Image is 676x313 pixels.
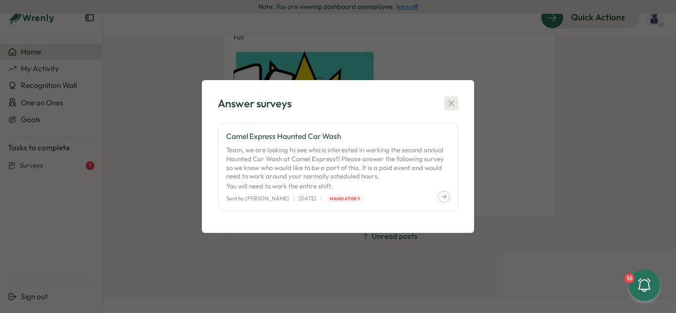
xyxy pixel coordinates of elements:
a: Camel Express Haunted Car WashTeam, we are looking to see who is interested in working the second... [218,123,458,211]
div: Answer surveys [218,96,291,111]
p: Camel Express Haunted Car Wash [226,131,450,142]
span: Mandatory [330,195,360,202]
button: 16 [628,269,660,301]
p: Team, we are looking to see who is interested in working the second annual Haunted Car Wash at Ca... [226,146,450,190]
p: [DATE] [298,194,316,203]
p: Sent by: [PERSON_NAME] [226,194,289,203]
div: 16 [625,273,634,283]
p: | [293,194,294,203]
p: | [320,194,322,203]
